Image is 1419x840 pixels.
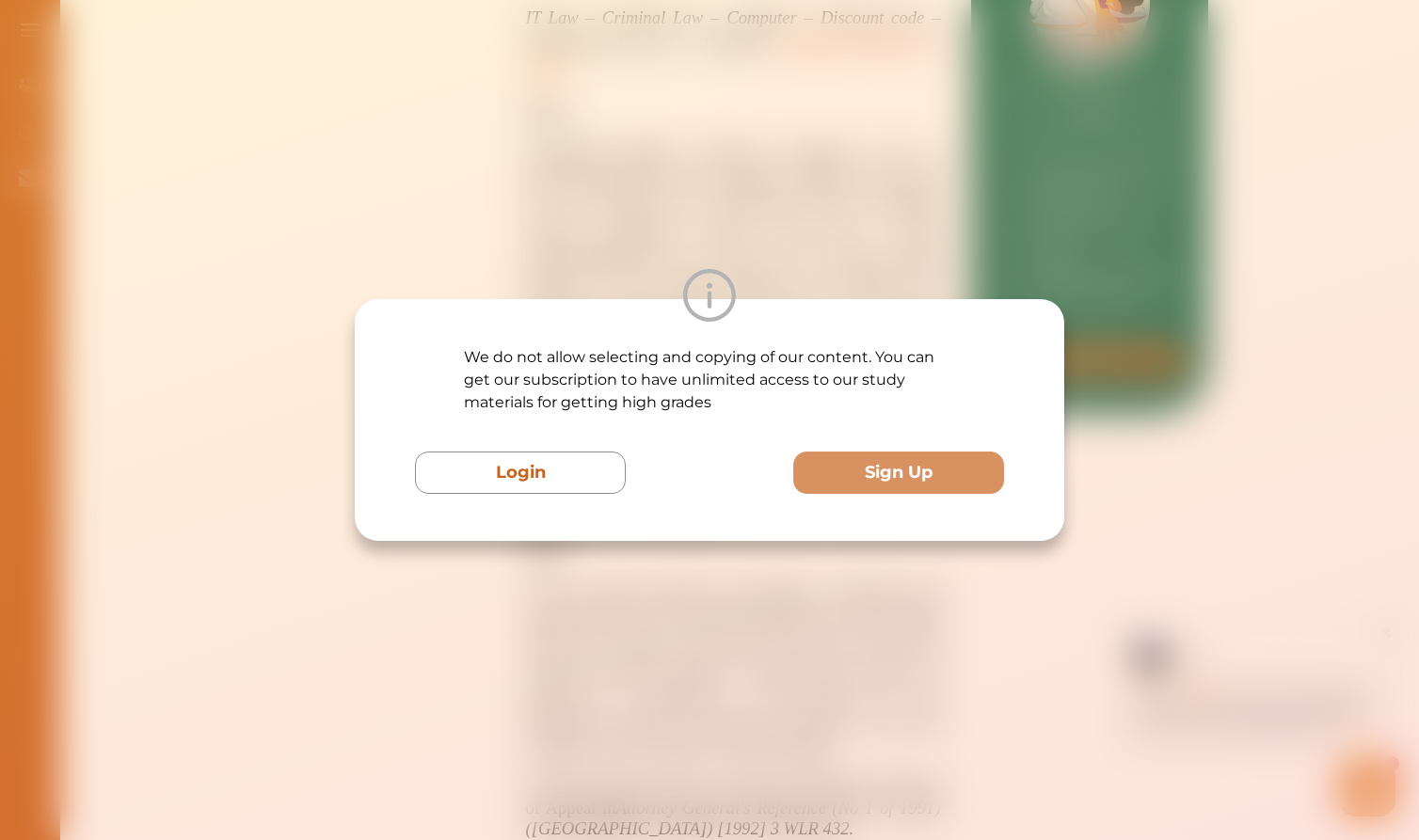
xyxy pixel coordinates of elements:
p: We do not allow selecting and copying of our content. You can get our subscription to have unlimi... [464,346,955,414]
div: Nini [212,31,233,50]
span: 👋 [225,64,242,83]
span: 🌟 [375,101,392,119]
img: Nini [165,19,200,55]
p: Hey there If you have any questions, I'm here to help! Just text back 'Hi' and choose from the fo... [165,64,414,119]
i: 1 [417,137,432,152]
button: Login [415,452,626,494]
button: Sign Up [793,452,1004,494]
